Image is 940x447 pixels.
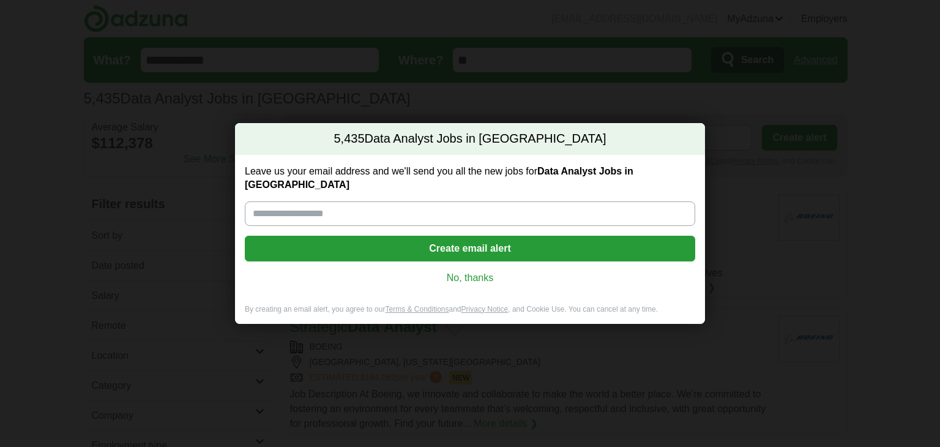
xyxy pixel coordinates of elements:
[235,304,705,325] div: By creating an email alert, you agree to our and , and Cookie Use. You can cancel at any time.
[235,123,705,155] h2: Data Analyst Jobs in [GEOGRAPHIC_DATA]
[245,236,695,261] button: Create email alert
[245,166,633,190] strong: Data Analyst Jobs in [GEOGRAPHIC_DATA]
[461,305,509,314] a: Privacy Notice
[255,271,685,285] a: No, thanks
[245,165,695,192] label: Leave us your email address and we'll send you all the new jobs for
[334,130,364,148] span: 5,435
[385,305,449,314] a: Terms & Conditions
